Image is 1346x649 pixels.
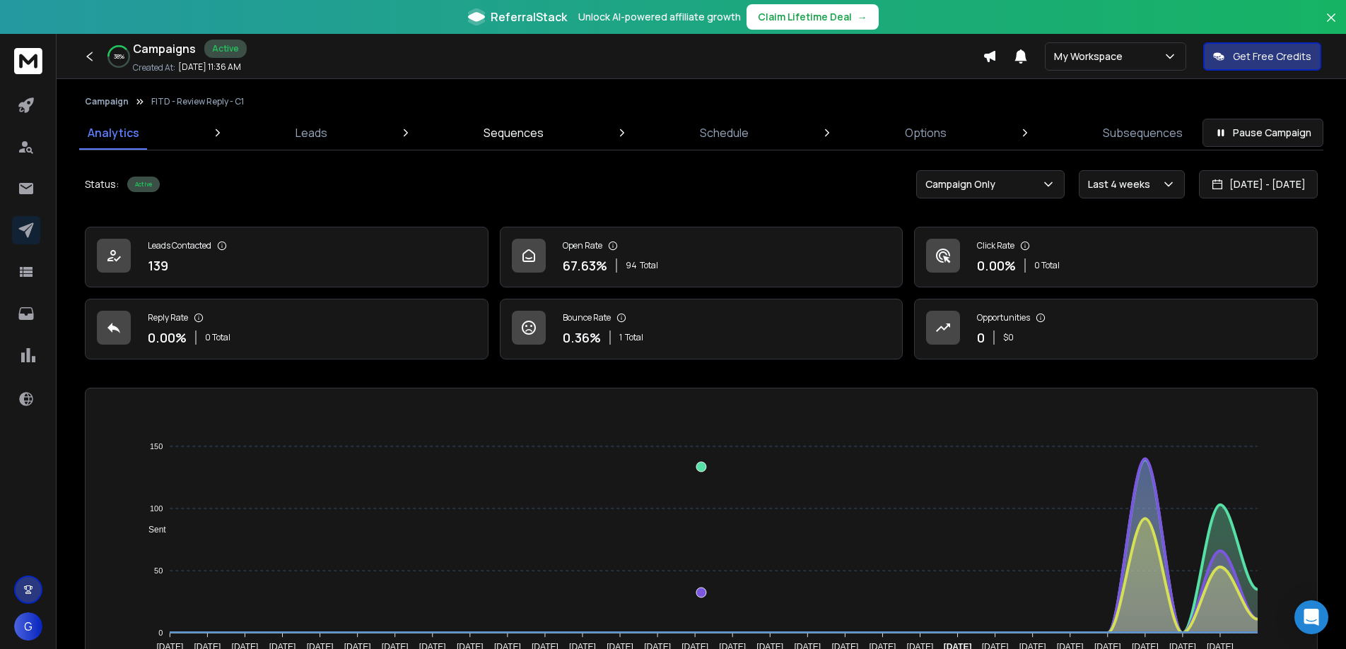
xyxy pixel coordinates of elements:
button: Claim Lifetime Deal→ [747,4,879,30]
p: Open Rate [563,240,602,251]
button: Campaign [85,96,129,107]
p: Schedule [700,124,749,141]
p: [DATE] 11:36 AM [178,61,241,73]
p: 38 % [114,52,124,61]
p: Get Free Credits [1233,49,1311,64]
a: Opportunities0$0 [914,299,1318,359]
p: Created At: [133,62,175,73]
p: Last 4 weeks [1088,177,1156,191]
div: Open Intercom Messenger [1294,600,1328,634]
p: $ 0 [1003,332,1014,343]
span: ReferralStack [491,8,567,25]
span: 1 [619,332,622,343]
p: 0 Total [205,332,230,343]
p: 139 [148,256,168,275]
tspan: 100 [150,504,163,513]
button: Get Free Credits [1203,42,1321,71]
a: Open Rate67.63%94Total [500,227,903,287]
div: Active [204,40,247,58]
p: 0 Total [1034,260,1060,271]
span: → [858,10,867,24]
a: Subsequences [1094,116,1191,150]
button: Pause Campaign [1202,119,1323,147]
p: Options [905,124,947,141]
span: Total [625,332,643,343]
p: Subsequences [1103,124,1183,141]
p: Status: [85,177,119,191]
p: Opportunities [977,312,1030,323]
button: G [14,612,42,641]
tspan: 0 [158,629,163,637]
p: 67.63 % [563,256,607,275]
span: 94 [626,260,637,271]
button: [DATE] - [DATE] [1199,170,1318,198]
p: FITD - Review Reply - C1 [151,96,244,107]
p: 0 [977,328,985,347]
p: My Workspace [1054,49,1128,64]
tspan: 50 [154,566,163,575]
a: Sequences [475,116,552,150]
p: Leads [295,124,327,141]
a: Bounce Rate0.36%1Total [500,299,903,359]
p: 0.36 % [563,328,601,347]
p: Bounce Rate [563,312,611,323]
p: Campaign Only [925,177,1001,191]
tspan: 150 [150,442,163,451]
p: Analytics [88,124,139,141]
h1: Campaigns [133,40,196,57]
p: Click Rate [977,240,1014,251]
div: Active [127,177,160,192]
a: Click Rate0.00%0 Total [914,227,1318,287]
span: Total [640,260,658,271]
a: Leads [287,116,336,150]
a: Schedule [691,116,757,150]
p: Sequences [484,124,544,141]
a: Leads Contacted139 [85,227,488,287]
p: Leads Contacted [148,240,211,251]
a: Options [896,116,955,150]
p: Reply Rate [148,312,188,323]
button: Close banner [1322,8,1340,42]
p: Unlock AI-powered affiliate growth [578,10,741,24]
p: 0.00 % [148,328,187,347]
p: 0.00 % [977,256,1016,275]
a: Reply Rate0.00%0 Total [85,299,488,359]
span: Sent [138,525,166,535]
a: Analytics [79,116,148,150]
